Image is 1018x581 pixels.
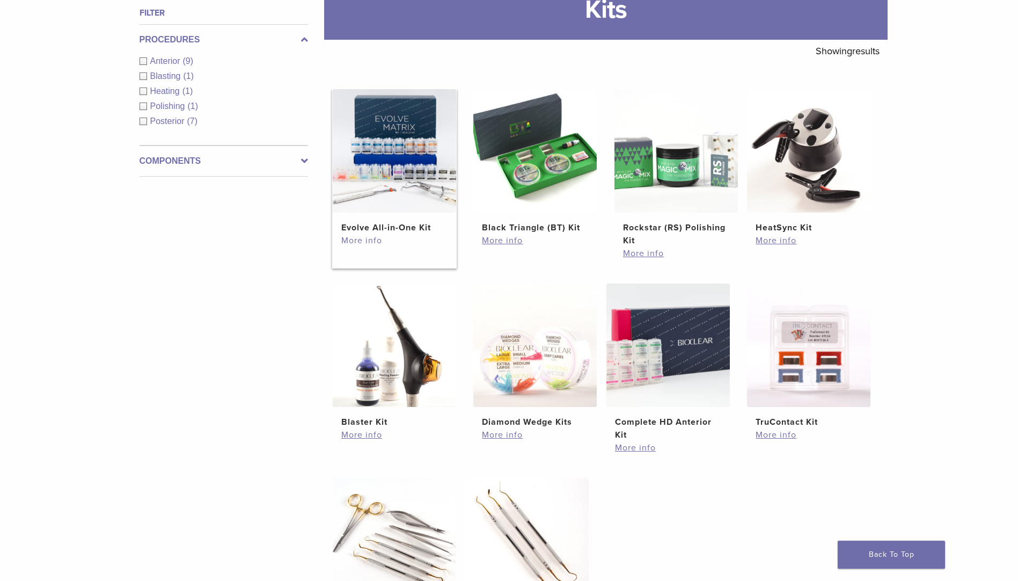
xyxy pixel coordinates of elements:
a: More info [482,234,588,247]
h2: Black Triangle (BT) Kit [482,221,588,234]
h2: HeatSync Kit [756,221,862,234]
a: More info [623,247,729,260]
a: More info [341,429,448,441]
a: Blaster KitBlaster Kit [332,284,457,429]
span: (9) [183,56,194,66]
img: Diamond Wedge Kits [473,284,597,407]
span: (1) [183,71,194,81]
img: Black Triangle (BT) Kit [473,89,597,213]
a: Evolve All-in-One KitEvolve All-in-One Kit [332,89,457,234]
h2: Complete HD Anterior Kit [615,416,721,441]
a: More info [482,429,588,441]
a: More info [341,234,448,247]
a: More info [756,234,862,247]
a: More info [756,429,862,441]
a: HeatSync KitHeatSync Kit [746,89,871,234]
a: Back To Top [838,541,945,569]
span: (1) [187,101,198,111]
h4: Filter [140,6,308,19]
span: Posterior [150,117,187,126]
img: Blaster Kit [333,284,456,407]
p: Showing results [816,40,880,62]
span: Anterior [150,56,183,66]
a: Complete HD Anterior KitComplete HD Anterior Kit [606,284,731,441]
span: Blasting [150,71,184,81]
span: Heating [150,86,182,96]
img: Evolve All-in-One Kit [333,89,456,213]
label: Procedures [140,33,308,46]
span: Polishing [150,101,188,111]
a: TruContact KitTruContact Kit [746,284,871,429]
label: Components [140,155,308,168]
h2: Diamond Wedge Kits [482,416,588,429]
a: More info [615,441,721,454]
img: Rockstar (RS) Polishing Kit [614,89,738,213]
span: (7) [187,117,198,126]
img: TruContact Kit [747,284,870,407]
a: Black Triangle (BT) KitBlack Triangle (BT) Kit [473,89,598,234]
img: Complete HD Anterior Kit [606,284,730,407]
h2: Evolve All-in-One Kit [341,221,448,234]
span: (1) [182,86,193,96]
h2: TruContact Kit [756,416,862,429]
a: Rockstar (RS) Polishing KitRockstar (RS) Polishing Kit [614,89,739,247]
h2: Rockstar (RS) Polishing Kit [623,221,729,247]
img: HeatSync Kit [747,89,870,213]
h2: Blaster Kit [341,416,448,429]
a: Diamond Wedge KitsDiamond Wedge Kits [473,284,598,429]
